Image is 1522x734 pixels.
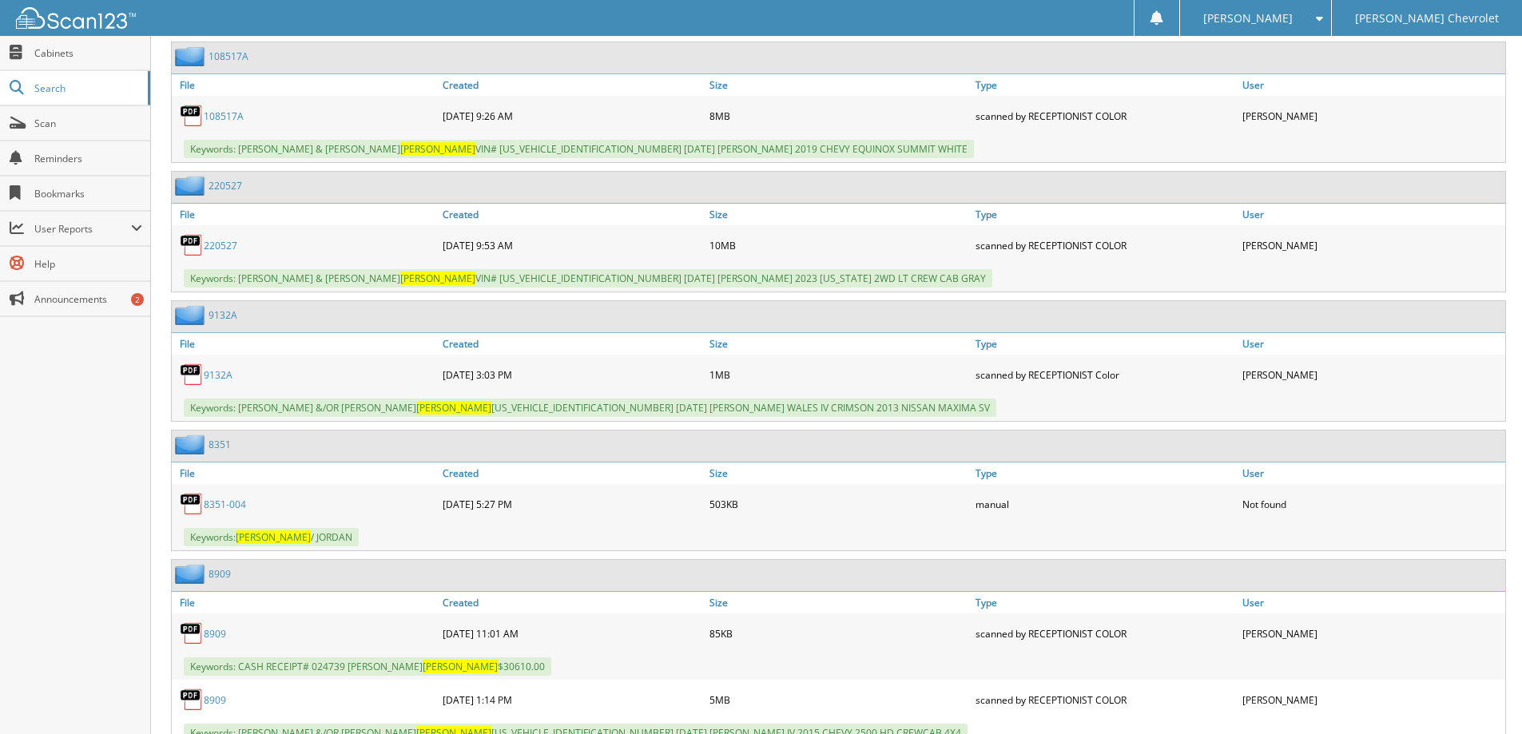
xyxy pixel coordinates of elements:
[972,617,1238,649] div: scanned by RECEPTIONIST COLOR
[204,498,246,511] a: 8351-004
[236,530,311,544] span: [PERSON_NAME]
[34,117,142,130] span: Scan
[1238,684,1505,716] div: [PERSON_NAME]
[705,100,972,132] div: 8MB
[705,592,972,613] a: Size
[705,229,972,261] div: 10MB
[1238,462,1505,484] a: User
[184,140,974,158] span: Keywords: [PERSON_NAME] & [PERSON_NAME] VIN# [US_VEHICLE_IDENTIFICATION_NUMBER] [DATE] [PERSON_NA...
[209,179,242,192] a: 220527
[972,204,1238,225] a: Type
[1238,100,1505,132] div: [PERSON_NAME]
[175,305,209,325] img: folder2.png
[400,142,475,156] span: [PERSON_NAME]
[1238,74,1505,96] a: User
[209,567,231,581] a: 8909
[705,204,972,225] a: Size
[439,684,705,716] div: [DATE] 1:14 PM
[209,308,237,322] a: 9132A
[184,528,359,546] span: Keywords: / JORDAN
[439,592,705,613] a: Created
[1238,204,1505,225] a: User
[172,462,439,484] a: File
[204,627,226,641] a: 8909
[705,333,972,355] a: Size
[175,564,209,584] img: folder2.png
[972,488,1238,520] div: manual
[972,229,1238,261] div: scanned by RECEPTIONIST COLOR
[439,488,705,520] div: [DATE] 5:27 PM
[439,462,705,484] a: Created
[175,176,209,196] img: folder2.png
[180,621,204,645] img: PDF.png
[34,46,142,60] span: Cabinets
[16,7,136,29] img: scan123-logo-white.svg
[131,293,144,306] div: 2
[439,100,705,132] div: [DATE] 9:26 AM
[172,333,439,355] a: File
[972,359,1238,391] div: scanned by RECEPTIONIST Color
[400,272,475,285] span: [PERSON_NAME]
[180,233,204,257] img: PDF.png
[180,492,204,516] img: PDF.png
[204,693,226,707] a: 8909
[204,109,244,123] a: 108517A
[705,359,972,391] div: 1MB
[1355,14,1499,23] span: [PERSON_NAME] Chevrolet
[705,488,972,520] div: 503KB
[972,74,1238,96] a: Type
[34,257,142,271] span: Help
[209,438,231,451] a: 8351
[1238,333,1505,355] a: User
[209,50,248,63] a: 108517A
[1238,617,1505,649] div: [PERSON_NAME]
[705,74,972,96] a: Size
[416,401,491,415] span: [PERSON_NAME]
[705,462,972,484] a: Size
[439,359,705,391] div: [DATE] 3:03 PM
[1238,229,1505,261] div: [PERSON_NAME]
[972,684,1238,716] div: scanned by RECEPTIONIST COLOR
[1203,14,1293,23] span: [PERSON_NAME]
[439,74,705,96] a: Created
[1238,592,1505,613] a: User
[423,660,498,673] span: [PERSON_NAME]
[34,187,142,200] span: Bookmarks
[1238,359,1505,391] div: [PERSON_NAME]
[439,204,705,225] a: Created
[180,688,204,712] img: PDF.png
[972,462,1238,484] a: Type
[172,74,439,96] a: File
[1442,657,1522,734] iframe: Chat Widget
[34,292,142,306] span: Announcements
[34,222,131,236] span: User Reports
[172,592,439,613] a: File
[180,104,204,128] img: PDF.png
[184,269,992,288] span: Keywords: [PERSON_NAME] & [PERSON_NAME] VIN# [US_VEHICLE_IDENTIFICATION_NUMBER] [DATE] [PERSON_NA...
[34,81,140,95] span: Search
[184,657,551,676] span: Keywords: CASH RECEIPT# 024739 [PERSON_NAME] $30610.00
[972,100,1238,132] div: scanned by RECEPTIONIST COLOR
[1238,488,1505,520] div: Not found
[34,152,142,165] span: Reminders
[172,204,439,225] a: File
[439,333,705,355] a: Created
[972,333,1238,355] a: Type
[204,239,237,252] a: 220527
[204,368,232,382] a: 9132A
[705,684,972,716] div: 5MB
[972,592,1238,613] a: Type
[705,617,972,649] div: 85KB
[180,363,204,387] img: PDF.png
[175,434,209,454] img: folder2.png
[439,229,705,261] div: [DATE] 9:53 AM
[439,617,705,649] div: [DATE] 11:01 AM
[184,399,996,417] span: Keywords: [PERSON_NAME] &/OR [PERSON_NAME] [US_VEHICLE_IDENTIFICATION_NUMBER] [DATE] [PERSON_NAME...
[175,46,209,66] img: folder2.png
